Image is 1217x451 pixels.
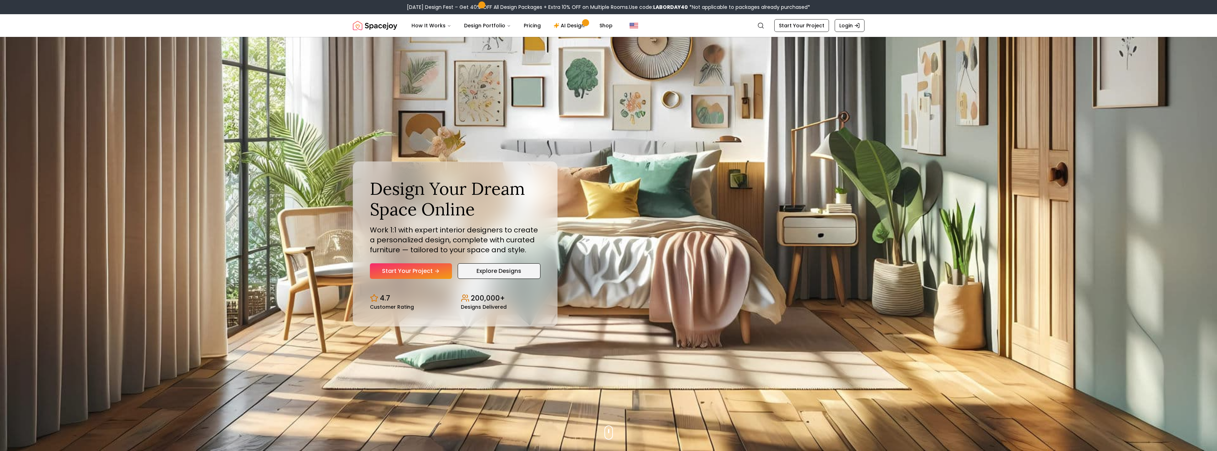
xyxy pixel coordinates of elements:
a: Spacejoy [353,18,397,33]
button: How It Works [406,18,457,33]
p: 4.7 [380,293,390,303]
nav: Main [406,18,618,33]
a: Start Your Project [774,19,829,32]
h1: Design Your Dream Space Online [370,178,540,219]
a: Shop [594,18,618,33]
b: LABORDAY40 [653,4,688,11]
a: Login [835,19,865,32]
div: Design stats [370,287,540,309]
div: [DATE] Design Fest – Get 40% OFF All Design Packages + Extra 10% OFF on Multiple Rooms. [407,4,810,11]
span: *Not applicable to packages already purchased* [688,4,810,11]
a: Explore Designs [458,263,540,279]
small: Designs Delivered [461,304,507,309]
p: 200,000+ [471,293,505,303]
img: Spacejoy Logo [353,18,397,33]
span: Use code: [629,4,688,11]
nav: Global [353,14,865,37]
a: Start Your Project [370,263,452,279]
img: United States [630,21,638,30]
a: AI Design [548,18,592,33]
small: Customer Rating [370,304,414,309]
a: Pricing [518,18,546,33]
p: Work 1:1 with expert interior designers to create a personalized design, complete with curated fu... [370,225,540,255]
button: Design Portfolio [458,18,517,33]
